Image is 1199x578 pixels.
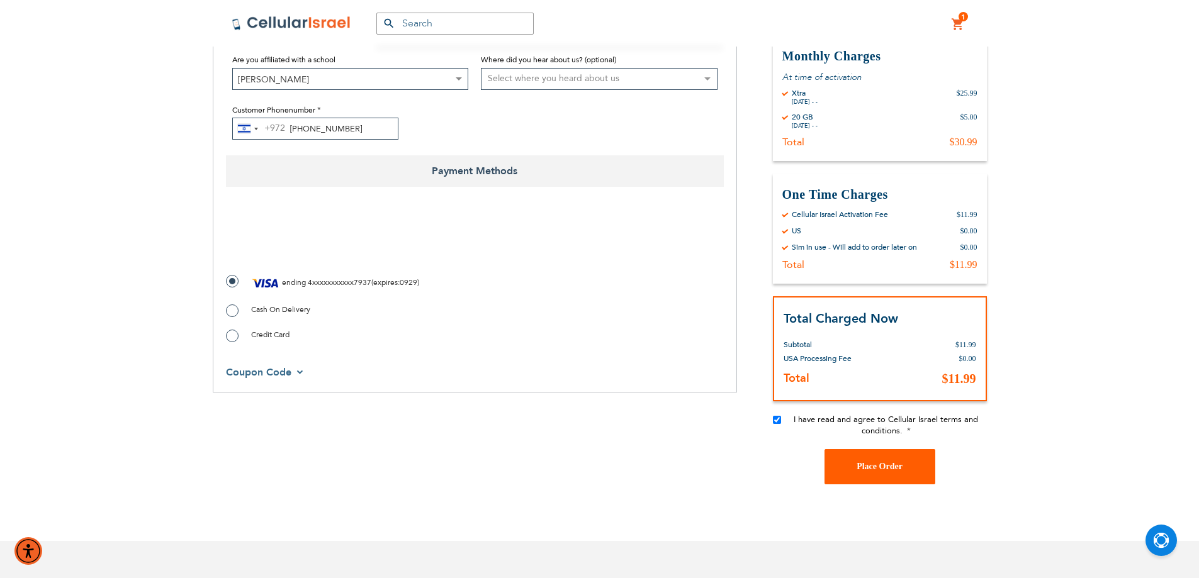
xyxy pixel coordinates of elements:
div: $0.00 [960,226,977,236]
span: Customer Phonenumber [232,105,315,115]
span: $11.99 [955,340,976,349]
span: 4xxxxxxxxxxx7937 [308,277,371,287]
div: Accessibility Menu [14,537,42,565]
button: Place Order [825,449,935,484]
a: 1 [951,17,965,32]
span: Place Order [857,462,903,471]
th: Subtotal [784,328,882,352]
div: Total [782,258,804,271]
strong: Total [784,370,809,386]
span: Toras Simcha [233,69,468,91]
span: Coupon Code [226,365,291,379]
div: $30.99 [950,136,977,148]
div: Xtra [792,88,818,98]
span: expires [373,277,398,287]
span: Credit Card [251,330,290,340]
div: $0.00 [960,242,977,252]
div: [DATE] - - [792,122,818,130]
h3: One Time Charges [782,186,977,203]
div: $25.99 [957,88,977,106]
span: Toras Simcha [232,68,469,90]
div: Cellular Israel Activation Fee [792,209,888,220]
span: I have read and agree to Cellular Israel terms and conditions. [794,414,978,436]
span: Cash On Delivery [251,304,310,314]
label: ( : ) [226,274,419,292]
p: At time of activation [782,71,977,83]
span: 0929 [400,277,417,287]
span: USA Processing Fee [784,353,852,364]
div: Total [782,136,804,148]
span: Where did you hear about us? (optional) [481,55,616,65]
iframe: reCAPTCHA [226,215,417,264]
input: e.g. 50-234-5678 [232,118,398,140]
div: US [792,226,801,236]
input: Search [376,13,534,35]
strong: Total Charged Now [784,310,898,327]
img: Cellular Israel Logo [232,16,351,31]
button: Selected country [233,118,285,139]
div: Sim in use - Will add to order later on [792,242,917,252]
span: $11.99 [942,372,976,386]
span: $0.00 [959,354,976,363]
div: $5.00 [960,112,977,130]
img: Visa [251,274,280,292]
h3: Monthly Charges [782,48,977,65]
span: Payment Methods [226,155,724,187]
div: $11.99 [950,258,977,271]
div: +972 [264,121,285,136]
span: ending [282,277,306,287]
div: [DATE] - - [792,98,818,106]
span: Are you affiliated with a school [232,55,335,65]
div: $11.99 [957,209,977,220]
span: 1 [961,12,965,22]
div: 20 GB [792,112,818,122]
